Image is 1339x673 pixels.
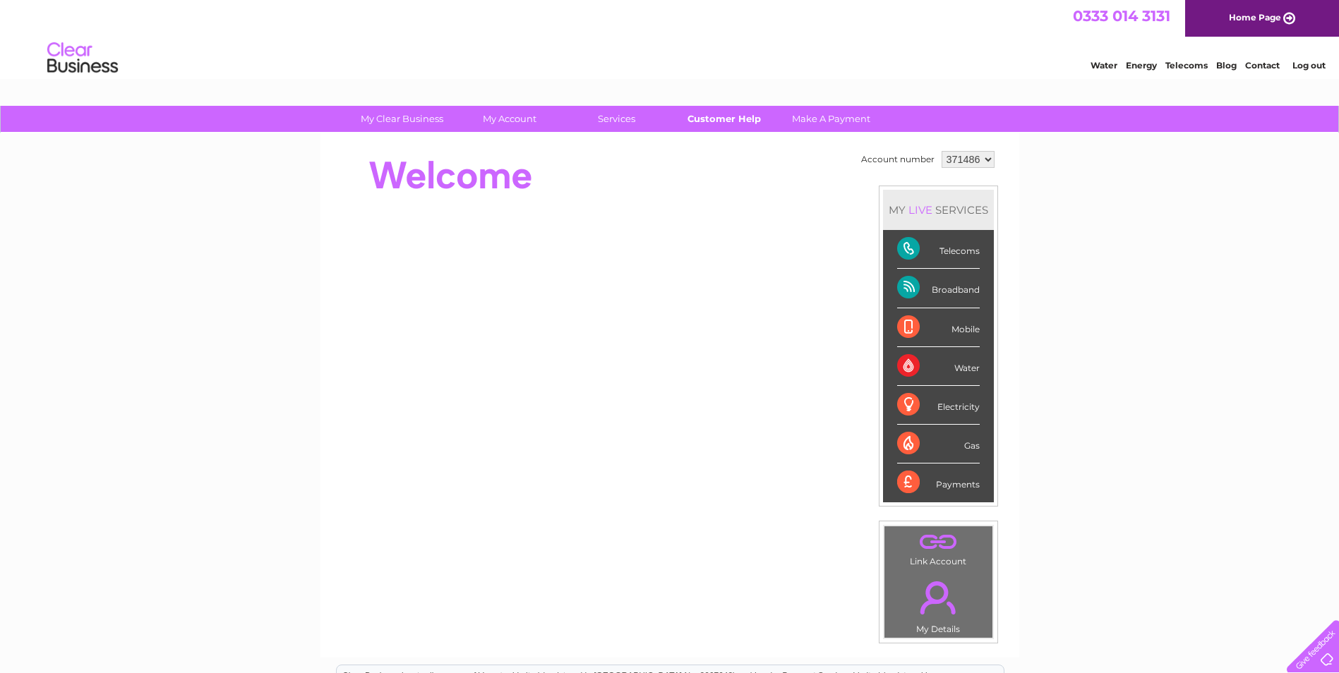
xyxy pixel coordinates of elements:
[47,37,119,80] img: logo.png
[773,106,889,132] a: Make A Payment
[888,573,989,622] a: .
[897,386,980,425] div: Electricity
[884,569,993,638] td: My Details
[337,8,1004,68] div: Clear Business is a trading name of Verastar Limited (registered in [GEOGRAPHIC_DATA] No. 3667643...
[1292,60,1326,71] a: Log out
[1126,60,1157,71] a: Energy
[884,526,993,570] td: Link Account
[1165,60,1208,71] a: Telecoms
[858,147,938,171] td: Account number
[897,463,980,502] div: Payments
[897,308,980,347] div: Mobile
[558,106,675,132] a: Services
[344,106,460,132] a: My Clear Business
[883,190,994,230] div: MY SERVICES
[1073,7,1170,25] a: 0333 014 3131
[897,230,980,269] div: Telecoms
[888,530,989,554] a: .
[897,425,980,463] div: Gas
[451,106,568,132] a: My Account
[906,203,935,217] div: LIVE
[897,347,980,386] div: Water
[1216,60,1237,71] a: Blog
[1091,60,1117,71] a: Water
[897,269,980,308] div: Broadband
[1245,60,1280,71] a: Contact
[666,106,782,132] a: Customer Help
